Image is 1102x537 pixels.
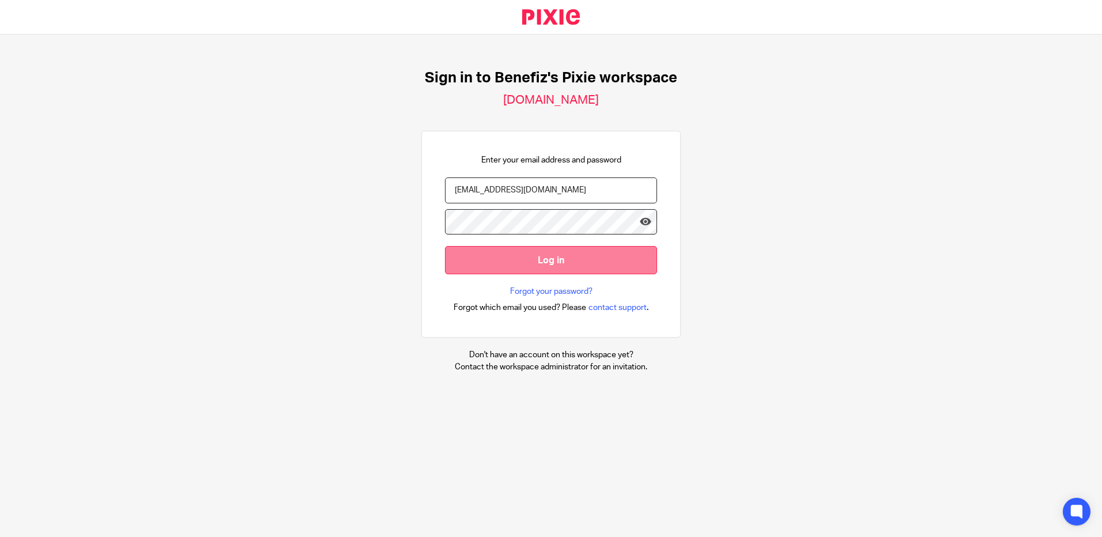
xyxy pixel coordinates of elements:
[445,246,657,274] input: Log in
[455,361,647,373] p: Contact the workspace administrator for an invitation.
[454,301,649,314] div: .
[445,177,657,203] input: name@example.com
[503,93,599,108] h2: [DOMAIN_NAME]
[425,69,677,87] h1: Sign in to Benefiz's Pixie workspace
[588,302,647,313] span: contact support
[510,286,592,297] a: Forgot your password?
[481,154,621,166] p: Enter your email address and password
[455,349,647,361] p: Don't have an account on this workspace yet?
[454,302,586,313] span: Forgot which email you used? Please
